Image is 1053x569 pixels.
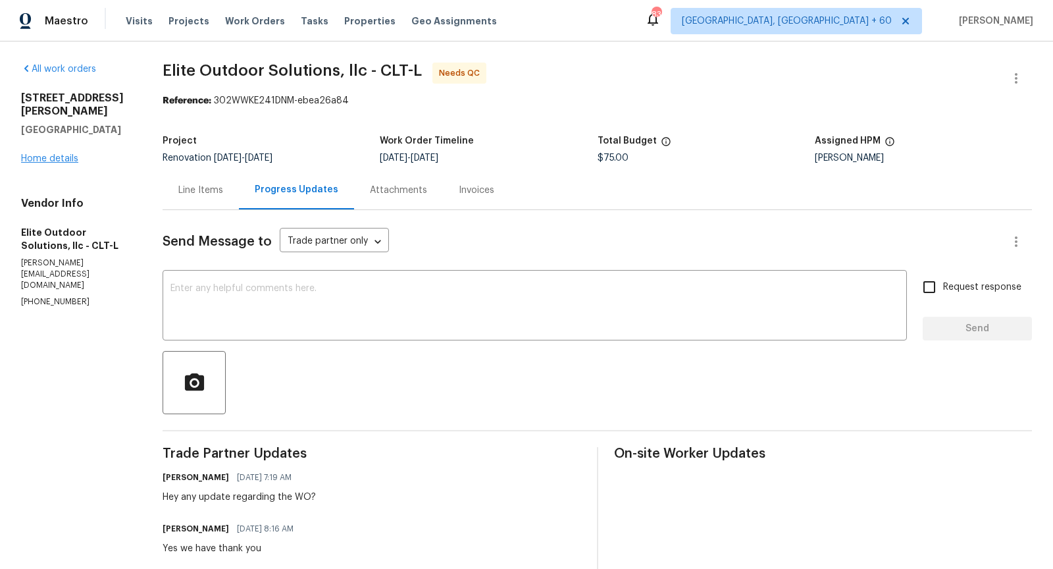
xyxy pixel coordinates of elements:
h5: Total Budget [598,136,657,146]
span: [GEOGRAPHIC_DATA], [GEOGRAPHIC_DATA] + 60 [682,14,892,28]
span: The hpm assigned to this work order. [885,136,895,153]
div: Invoices [459,184,494,197]
span: Needs QC [439,67,485,80]
span: [DATE] [245,153,272,163]
span: The total cost of line items that have been proposed by Opendoor. This sum includes line items th... [661,136,671,153]
h5: [GEOGRAPHIC_DATA] [21,123,131,136]
a: Home details [21,154,78,163]
span: On-site Worker Updates [614,447,1032,460]
span: Send Message to [163,235,272,248]
span: [PERSON_NAME] [954,14,1033,28]
h5: Elite Outdoor Solutions, llc - CLT-L [21,226,131,252]
span: Tasks [301,16,328,26]
span: Maestro [45,14,88,28]
span: [DATE] 8:16 AM [237,522,294,535]
div: Hey any update regarding the WO? [163,491,316,504]
span: - [214,153,272,163]
h5: Project [163,136,197,146]
span: Projects [168,14,209,28]
h5: Work Order Timeline [380,136,474,146]
h4: Vendor Info [21,197,131,210]
div: Attachments [370,184,427,197]
span: [DATE] [380,153,407,163]
h5: Assigned HPM [815,136,881,146]
span: [DATE] [214,153,242,163]
span: Request response [943,281,1021,294]
span: Trade Partner Updates [163,447,580,460]
h2: [STREET_ADDRESS][PERSON_NAME] [21,92,131,118]
span: [DATE] 7:19 AM [237,471,292,484]
span: Properties [344,14,396,28]
div: Yes we have thank you [163,542,301,555]
span: $75.00 [598,153,629,163]
span: Work Orders [225,14,285,28]
h6: [PERSON_NAME] [163,471,229,484]
span: Visits [126,14,153,28]
b: Reference: [163,96,211,105]
span: - [380,153,438,163]
div: 834 [652,8,661,21]
div: Line Items [178,184,223,197]
span: [DATE] [411,153,438,163]
div: Progress Updates [255,183,338,196]
span: Geo Assignments [411,14,497,28]
p: [PHONE_NUMBER] [21,296,131,308]
h6: [PERSON_NAME] [163,522,229,535]
p: [PERSON_NAME][EMAIL_ADDRESS][DOMAIN_NAME] [21,257,131,291]
a: All work orders [21,65,96,74]
span: Renovation [163,153,272,163]
span: Elite Outdoor Solutions, llc - CLT-L [163,63,422,78]
div: [PERSON_NAME] [815,153,1032,163]
div: 302WWKE241DNM-ebea26a84 [163,94,1032,107]
div: Trade partner only [280,231,389,253]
